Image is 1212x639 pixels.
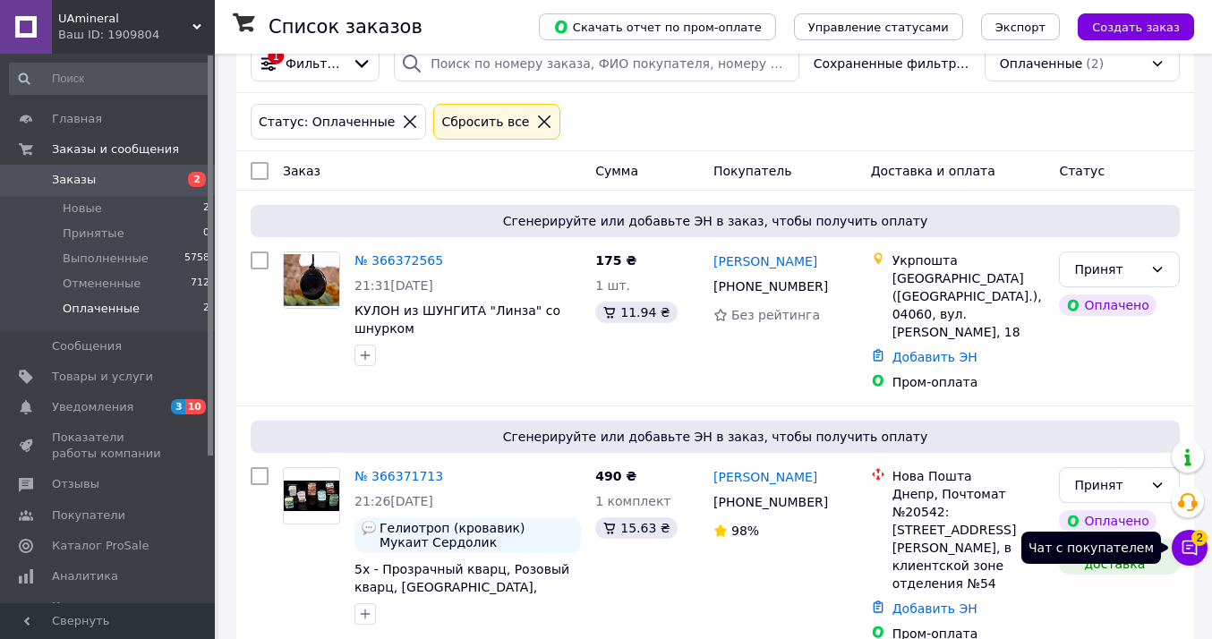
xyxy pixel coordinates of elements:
[713,164,792,178] span: Покупатель
[354,303,560,336] a: КУЛОН из ШУНГИТА "Линза" со шнурком
[52,430,166,462] span: Показатели работы компании
[595,278,630,293] span: 1 шт.
[1059,510,1156,532] div: Оплачено
[892,350,977,364] a: Добавить ЭН
[981,13,1060,40] button: Экспорт
[191,276,209,292] span: 712
[9,63,211,95] input: Поиск
[258,212,1173,230] span: Сгенерируйте или добавьте ЭН в заказ, чтобы получить оплату
[52,111,102,127] span: Главная
[52,568,118,584] span: Аналитика
[63,301,140,317] span: Оплаченные
[539,13,776,40] button: Скачать отчет по пром-оплате
[52,507,125,524] span: Покупатели
[595,302,677,323] div: 11.94 ₴
[1059,294,1156,316] div: Оплачено
[52,599,166,631] span: Инструменты вебмастера и SEO
[892,269,1046,341] div: [GEOGRAPHIC_DATA] ([GEOGRAPHIC_DATA].), 04060, вул. [PERSON_NAME], 18
[284,481,339,512] img: Фото товару
[731,524,759,538] span: 98%
[184,251,209,267] span: 5758
[1059,164,1105,178] span: Статус
[710,490,832,515] div: [PHONE_NUMBER]
[814,55,970,72] span: Сохраненные фильтры:
[58,11,192,27] span: UAmineral
[892,373,1046,391] div: Пром-оплата
[52,369,153,385] span: Товары и услуги
[595,469,636,483] span: 490 ₴
[1021,532,1161,564] div: Чат с покупателем
[1092,21,1180,34] span: Создать заказ
[892,485,1046,592] div: Днепр, Почтомат №20542: [STREET_ADDRESS][PERSON_NAME], в клиентской зоне отделения №54
[892,251,1046,269] div: Укрпошта
[595,494,670,508] span: 1 комплект
[380,521,574,550] span: Гелиотроп (кровавик) Мукаит Сердолик Лабрадорит Розовый кварц
[1000,55,1083,72] span: Оплаченные
[1172,530,1208,566] button: Чат с покупателем2
[188,172,206,187] span: 2
[1078,13,1194,40] button: Создать заказ
[1060,19,1194,33] a: Создать заказ
[52,338,122,354] span: Сообщения
[255,112,398,132] div: Статус: Оплаченные
[63,226,124,242] span: Принятые
[203,200,209,217] span: 2
[52,399,133,415] span: Уведомления
[354,253,443,268] a: № 366372565
[362,521,376,535] img: :speech_balloon:
[354,494,433,508] span: 21:26[DATE]
[713,252,817,270] a: [PERSON_NAME]
[794,13,963,40] button: Управление статусами
[269,16,422,38] h1: Список заказов
[553,19,762,35] span: Скачать отчет по пром-оплате
[286,55,345,72] span: Фильтры
[185,399,206,414] span: 10
[871,164,995,178] span: Доставка и оплата
[1074,260,1143,279] div: Принят
[438,112,533,132] div: Сбросить все
[63,251,149,267] span: Выполненные
[713,468,817,486] a: [PERSON_NAME]
[283,251,340,309] a: Фото товару
[284,254,339,307] img: Фото товару
[63,276,141,292] span: Отмененные
[58,27,215,43] div: Ваш ID: 1909804
[1074,475,1143,495] div: Принят
[63,200,102,217] span: Новые
[1086,56,1104,71] span: (2)
[354,469,443,483] a: № 366371713
[595,253,636,268] span: 175 ₴
[808,21,949,34] span: Управление статусами
[52,172,96,188] span: Заказы
[283,467,340,524] a: Фото товару
[595,164,638,178] span: Сумма
[258,428,1173,446] span: Сгенерируйте или добавьте ЭН в заказ, чтобы получить оплату
[394,46,798,81] input: Поиск по номеру заказа, ФИО покупателя, номеру телефона, Email, номеру накладной
[731,308,820,322] span: Без рейтинга
[995,21,1046,34] span: Экспорт
[1191,530,1208,546] span: 2
[171,399,185,414] span: 3
[203,226,209,242] span: 0
[892,467,1046,485] div: Нова Пошта
[283,164,320,178] span: Заказ
[595,517,677,539] div: 15.63 ₴
[52,538,149,554] span: Каталог ProSale
[710,274,832,299] div: [PHONE_NUMBER]
[203,301,209,317] span: 2
[354,278,433,293] span: 21:31[DATE]
[52,141,179,158] span: Заказы и сообщения
[892,601,977,616] a: Добавить ЭН
[52,476,99,492] span: Отзывы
